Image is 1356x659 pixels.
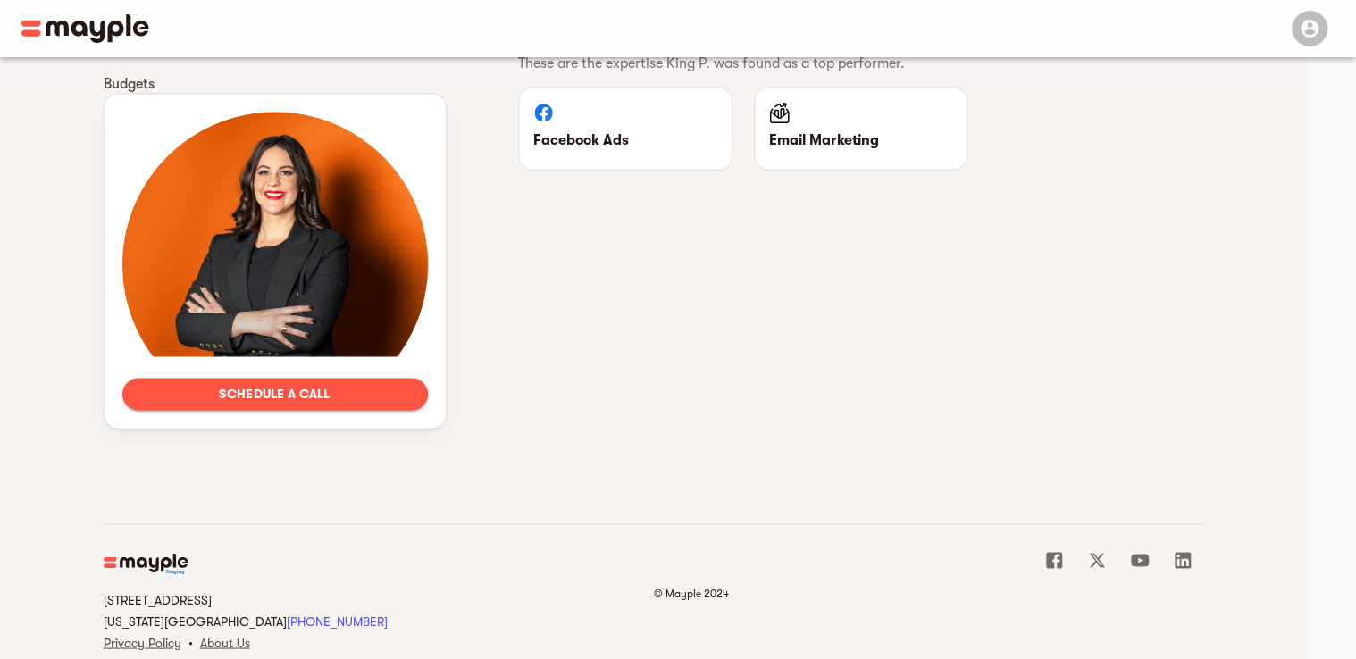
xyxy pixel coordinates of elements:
[769,129,953,151] p: Email Marketing
[104,553,190,574] img: Main logo
[287,613,388,628] a: [PHONE_NUMBER]
[188,635,193,649] span: •
[104,635,181,649] a: Privacy Policy
[104,588,654,631] h6: [STREET_ADDRESS] [US_STATE][GEOGRAPHIC_DATA]
[122,378,428,410] button: Schedule a call
[518,53,1190,74] p: These are the expertise King P. was found as a top performer.
[21,14,149,43] img: Main logo
[200,635,250,649] a: About Us
[654,587,729,599] span: © Mayple 2024
[137,383,414,405] span: Schedule a call
[1281,20,1335,34] span: Menu
[104,73,447,95] p: Budgets
[533,129,717,151] p: Facebook Ads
